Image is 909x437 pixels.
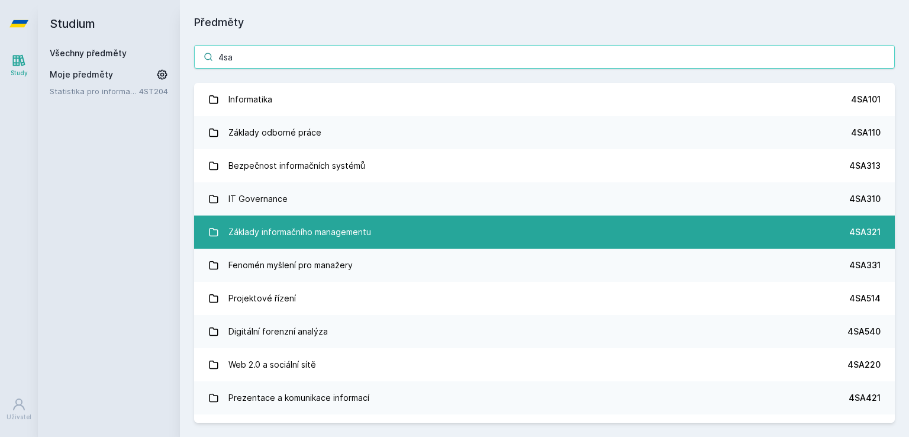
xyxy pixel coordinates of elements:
[50,85,139,97] a: Statistika pro informatiky
[139,86,168,96] a: 4ST204
[11,69,28,78] div: Study
[851,94,881,105] div: 4SA101
[228,154,365,178] div: Bezpečnost informačních systémů
[851,127,881,139] div: 4SA110
[228,287,296,310] div: Projektové řízení
[194,348,895,381] a: Web 2.0 a sociální sítě 4SA220
[194,182,895,216] a: IT Governance 4SA310
[194,216,895,249] a: Základy informačního managementu 4SA321
[849,293,881,304] div: 4SA514
[2,391,36,428] a: Uživatel
[849,392,881,404] div: 4SA421
[194,149,895,182] a: Bezpečnost informačních systémů 4SA313
[7,413,31,422] div: Uživatel
[194,282,895,315] a: Projektové řízení 4SA514
[849,160,881,172] div: 4SA313
[2,47,36,83] a: Study
[228,187,288,211] div: IT Governance
[50,48,127,58] a: Všechny předměty
[228,320,328,343] div: Digitální forenzní analýza
[194,116,895,149] a: Základy odborné práce 4SA110
[849,193,881,205] div: 4SA310
[194,315,895,348] a: Digitální forenzní analýza 4SA540
[228,253,353,277] div: Fenomén myšlení pro manažery
[194,45,895,69] input: Název nebo ident předmětu…
[194,381,895,414] a: Prezentace a komunikace informací 4SA421
[194,249,895,282] a: Fenomén myšlení pro manažery 4SA331
[228,88,272,111] div: Informatika
[847,359,881,371] div: 4SA220
[228,353,316,377] div: Web 2.0 a sociální sítě
[228,386,369,410] div: Prezentace a komunikace informací
[228,220,371,244] div: Základy informačního managementu
[50,69,113,81] span: Moje předměty
[228,121,321,144] div: Základy odborné práce
[194,14,895,31] h1: Předměty
[194,83,895,116] a: Informatika 4SA101
[849,259,881,271] div: 4SA331
[847,326,881,338] div: 4SA540
[849,226,881,238] div: 4SA321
